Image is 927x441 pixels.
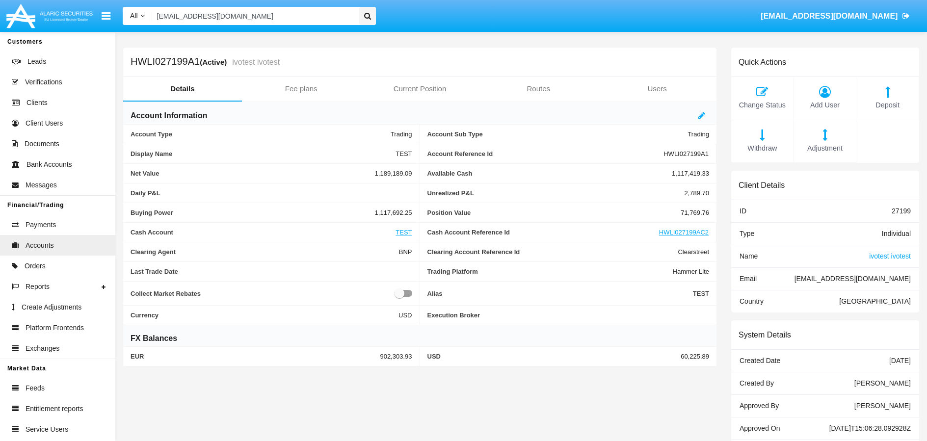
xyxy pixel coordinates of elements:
[795,275,911,283] span: [EMAIL_ADDRESS][DOMAIN_NAME]
[427,150,664,157] span: Account Reference Id
[26,240,54,251] span: Accounts
[26,180,57,190] span: Messages
[829,424,911,432] span: [DATE]T15:06:28.092928Z
[131,150,396,157] span: Display Name
[131,130,391,138] span: Account Type
[869,252,911,260] span: ivotest ivotest
[882,230,911,237] span: Individual
[26,118,63,129] span: Client Users
[131,353,380,360] span: EUR
[740,424,780,432] span: Approved On
[22,302,81,312] span: Create Adjustments
[659,229,709,236] a: HWLI027199AC2
[598,77,716,101] a: Users
[131,110,207,121] h6: Account Information
[375,209,412,216] span: 1,117,692.25
[740,207,746,215] span: ID
[27,56,46,67] span: Leads
[380,353,412,360] span: 902,303.93
[123,77,242,101] a: Details
[756,2,915,30] a: [EMAIL_ADDRESS][DOMAIN_NAME]
[123,11,152,21] a: All
[739,330,791,339] h6: System Details
[799,100,851,111] span: Add User
[427,229,659,236] span: Cash Account Reference Id
[25,77,62,87] span: Verifications
[740,297,764,305] span: Country
[131,209,375,216] span: Buying Power
[131,56,280,68] h5: HWLI027199A1
[26,220,56,230] span: Payments
[427,130,688,138] span: Account Sub Type
[861,100,914,111] span: Deposit
[739,57,786,67] h6: Quick Actions
[361,77,479,101] a: Current Position
[26,424,68,435] span: Service Users
[761,12,898,20] span: [EMAIL_ADDRESS][DOMAIN_NAME]
[152,7,356,25] input: Search
[131,287,395,299] span: Collect Market Rebates
[688,130,709,138] span: Trading
[131,189,412,197] span: Daily P&L
[131,333,177,344] h6: FX Balances
[131,311,398,319] span: Currency
[854,402,911,410] span: [PERSON_NAME]
[26,383,45,393] span: Feeds
[26,98,48,108] span: Clients
[839,297,911,305] span: [GEOGRAPHIC_DATA]
[427,311,710,319] span: Execution Broker
[889,357,911,364] span: [DATE]
[26,159,72,170] span: Bank Accounts
[427,268,673,275] span: Trading Platform
[131,248,399,256] span: Clearing Agent
[681,353,709,360] span: 60,225.89
[242,77,361,101] a: Fee plans
[740,402,779,410] span: Approved By
[130,12,138,20] span: All
[892,207,911,215] span: 27199
[5,1,94,30] img: Logo image
[399,248,412,256] span: BNP
[672,170,709,177] span: 1,117,419.33
[427,353,681,360] span: USD
[740,230,754,237] span: Type
[25,139,59,149] span: Documents
[736,100,789,111] span: Change Status
[427,189,685,197] span: Unrealized P&L
[427,287,693,299] span: Alias
[684,189,709,197] span: 2,789.70
[200,56,230,68] div: (Active)
[740,275,757,283] span: Email
[427,248,678,256] span: Clearing Account Reference Id
[230,58,280,66] small: ivotest ivotest
[375,170,412,177] span: 1,189,189.09
[396,150,412,157] span: TEST
[26,404,83,414] span: Entitlement reports
[25,261,46,271] span: Orders
[678,248,709,256] span: Clearstreet
[740,357,780,364] span: Created Date
[736,143,789,154] span: Withdraw
[854,379,911,387] span: [PERSON_NAME]
[131,170,375,177] span: Net Value
[427,209,681,216] span: Position Value
[799,143,851,154] span: Adjustment
[740,379,774,387] span: Created By
[26,282,50,292] span: Reports
[693,287,709,299] span: TEST
[26,343,59,354] span: Exchanges
[427,170,672,177] span: Available Cash
[398,311,412,319] span: USD
[26,323,84,333] span: Platform Frontends
[681,209,709,216] span: 71,769.76
[479,77,598,101] a: Routes
[396,229,412,236] a: TEST
[663,150,709,157] span: HWLI027199A1
[739,181,785,190] h6: Client Details
[131,229,396,236] span: Cash Account
[391,130,412,138] span: Trading
[131,268,412,275] span: Last Trade Date
[740,252,758,260] span: Name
